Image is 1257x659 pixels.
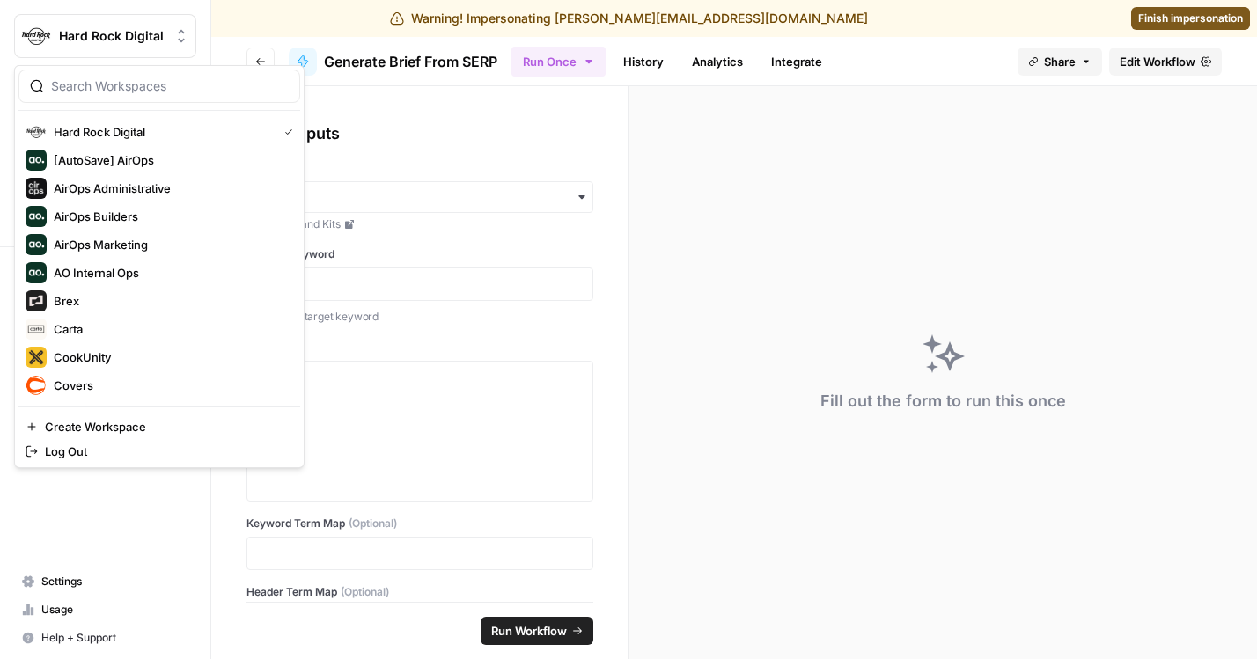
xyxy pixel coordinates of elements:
a: Integrate [761,48,833,76]
span: [AutoSave] AirOps [54,151,286,169]
img: Carta Logo [26,319,47,340]
span: Help + Support [41,630,188,646]
img: CookUnity Logo [26,347,47,368]
button: Run Once [511,47,606,77]
div: Warning! Impersonating [PERSON_NAME][EMAIL_ADDRESS][DOMAIN_NAME] [390,10,868,27]
img: Hard Rock Digital Logo [20,20,52,52]
a: Analytics [681,48,753,76]
span: AirOps Builders [54,208,286,225]
a: Log Out [18,439,300,464]
img: Brex Logo [26,290,47,311]
span: CookUnity [54,348,286,366]
img: Covers Logo [26,375,47,396]
a: Create Workspace [18,414,300,439]
span: AirOps Marketing [54,236,286,253]
button: Workspace: Hard Rock Digital [14,14,196,58]
img: AirOps Builders Logo [26,206,47,227]
p: Provide the target keyword [246,308,593,326]
span: Usage [41,602,188,618]
button: Help + Support [14,624,196,652]
div: Fill out the form to run this once [820,389,1066,414]
a: Usage [14,596,196,624]
img: Hard Rock Digital Logo [26,121,47,143]
a: History [613,48,674,76]
label: Header Term Map [246,584,593,600]
input: Search Workspaces [51,77,289,95]
span: Carta [54,320,286,338]
span: Run Workflow [491,622,567,640]
span: Brex [54,292,286,310]
label: Primary Keyword [246,246,593,262]
a: Finish impersonation [1131,7,1250,30]
a: Edit Workflow [1109,48,1222,76]
label: SERP Data [246,340,593,355]
span: Generate Brief From SERP [324,51,497,72]
a: Settings [14,567,196,596]
span: Log Out [45,443,286,460]
span: Settings [41,574,188,589]
label: Keyword Term Map [246,516,593,531]
span: Hard Rock Digital [54,123,270,141]
span: Edit Workflow [1120,53,1195,70]
img: AO Internal Ops Logo [26,262,47,283]
div: Basic Inputs [246,121,593,146]
span: AO Internal Ops [54,264,286,282]
a: Manage Brand Kits [246,216,593,232]
div: Workspace: Hard Rock Digital [14,65,305,468]
img: AirOps Marketing Logo [26,234,47,255]
img: [AutoSave] AirOps Logo [26,150,47,171]
img: AirOps Administrative Logo [26,178,47,199]
button: Share [1018,48,1102,76]
span: Hard Rock Digital [59,27,165,45]
label: Brand Kit [246,160,593,176]
span: AirOps Administrative [54,179,286,197]
span: (Optional) [341,584,389,600]
span: Finish impersonation [1138,11,1243,26]
a: Generate Brief From SERP [289,48,497,76]
span: Share [1044,53,1076,70]
span: Create Workspace [45,418,286,436]
span: (Optional) [349,516,397,531]
button: Run Workflow [481,617,593,645]
span: Covers [54,377,286,394]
